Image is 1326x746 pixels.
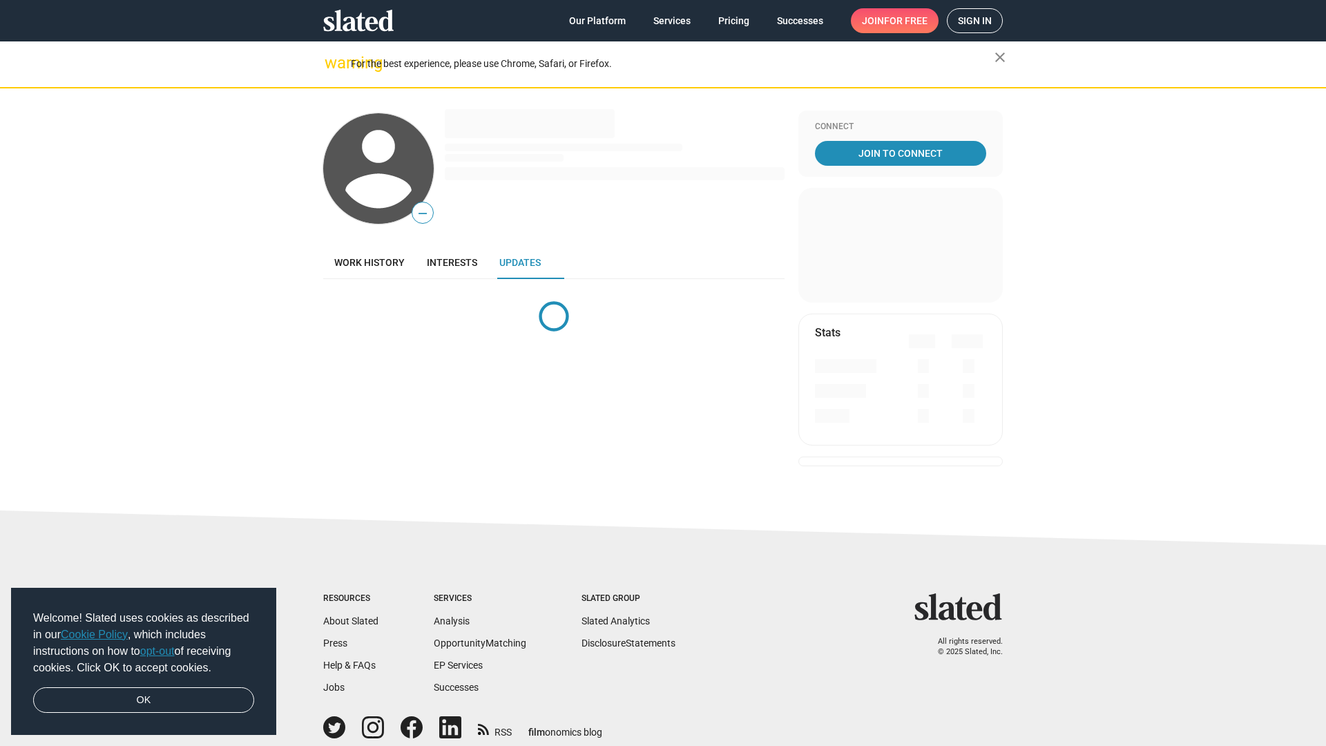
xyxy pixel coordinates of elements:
a: Pricing [707,8,760,33]
mat-icon: close [992,49,1008,66]
span: for free [884,8,928,33]
a: Services [642,8,702,33]
a: Our Platform [558,8,637,33]
a: DisclosureStatements [582,638,675,649]
span: Services [653,8,691,33]
a: Cookie Policy [61,629,128,640]
span: Pricing [718,8,749,33]
a: Successes [766,8,834,33]
a: Press [323,638,347,649]
a: Interests [416,246,488,279]
a: Help & FAQs [323,660,376,671]
a: OpportunityMatching [434,638,526,649]
a: Updates [488,246,552,279]
span: Interests [427,257,477,268]
span: Our Platform [569,8,626,33]
span: — [412,204,433,222]
div: For the best experience, please use Chrome, Safari, or Firefox. [351,55,995,73]
div: cookieconsent [11,588,276,736]
a: filmonomics blog [528,715,602,739]
span: Welcome! Slated uses cookies as described in our , which includes instructions on how to of recei... [33,610,254,676]
span: Join [862,8,928,33]
a: Successes [434,682,479,693]
a: About Slated [323,615,378,627]
a: Joinfor free [851,8,939,33]
a: RSS [478,718,512,739]
p: All rights reserved. © 2025 Slated, Inc. [923,637,1003,657]
span: Work history [334,257,405,268]
a: Analysis [434,615,470,627]
div: Resources [323,593,378,604]
a: Jobs [323,682,345,693]
mat-card-title: Stats [815,325,840,340]
div: Services [434,593,526,604]
a: opt-out [140,645,175,657]
a: Slated Analytics [582,615,650,627]
span: Join To Connect [818,141,983,166]
div: Connect [815,122,986,133]
a: Work history [323,246,416,279]
a: EP Services [434,660,483,671]
mat-icon: warning [325,55,341,71]
a: Join To Connect [815,141,986,166]
span: film [528,727,545,738]
a: Sign in [947,8,1003,33]
span: Successes [777,8,823,33]
a: dismiss cookie message [33,687,254,714]
div: Slated Group [582,593,675,604]
span: Sign in [958,9,992,32]
span: Updates [499,257,541,268]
